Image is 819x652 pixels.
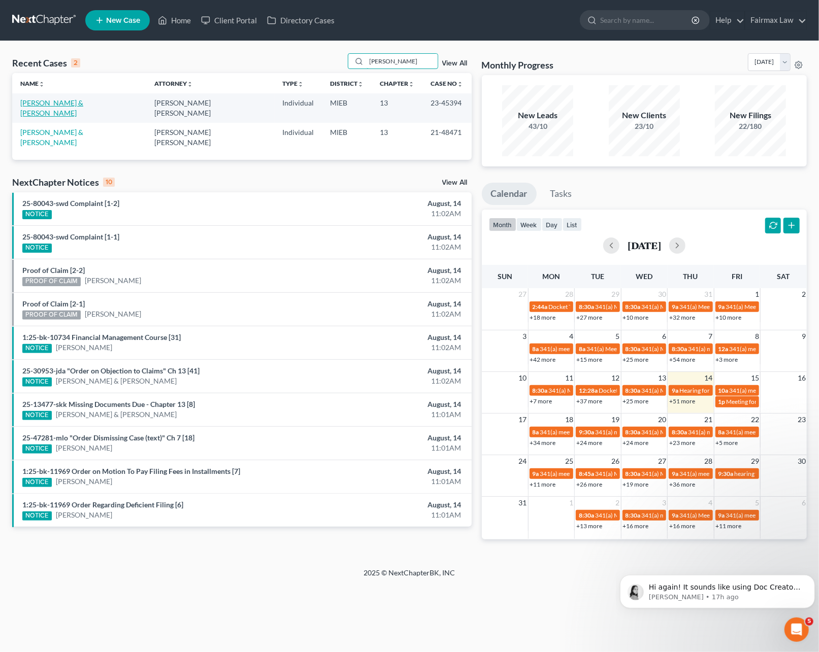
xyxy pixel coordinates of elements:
div: August, 14 [322,399,462,409]
span: 20 [657,414,667,426]
span: 341(a) Meeting of Creditors for [PERSON_NAME] [586,345,718,353]
span: 9a [718,303,725,311]
span: 13 [657,372,667,384]
button: month [489,218,516,231]
a: Districtunfold_more [331,80,364,87]
span: 8:30a [672,428,687,436]
td: Individual [275,123,322,152]
a: Case Nounfold_more [431,80,464,87]
a: +23 more [669,439,695,447]
span: Docket Text: for [PERSON_NAME] [549,303,640,311]
span: 8:30a [533,387,548,394]
span: 3 [522,330,528,342]
div: PROOF OF CLAIM [22,277,81,286]
span: 9a [718,511,725,519]
span: Docket Text: for [PERSON_NAME] [599,387,690,394]
span: Fri [732,272,742,281]
td: Individual [275,93,322,122]
button: week [516,218,542,231]
span: 16 [797,372,807,384]
a: [PERSON_NAME] [56,476,112,487]
div: NextChapter Notices [12,176,115,188]
span: 9a [672,303,678,311]
span: 31 [704,288,714,300]
a: +24 more [576,439,602,447]
span: 7 [708,330,714,342]
div: NOTICE [22,344,52,353]
a: Tasks [541,183,581,205]
a: +10 more [716,314,742,321]
a: +26 more [576,481,602,488]
a: +18 more [530,314,556,321]
span: Sat [777,272,790,281]
span: 341(a) meeting for [PERSON_NAME] [688,345,786,353]
a: +15 more [576,356,602,363]
span: 5 [754,497,760,509]
span: 9a [533,470,539,477]
span: 341(a) Meeting for [PERSON_NAME] [549,387,647,394]
h3: Monthly Progress [482,59,554,71]
a: [PERSON_NAME] & [PERSON_NAME] [56,376,177,386]
span: 8a [579,345,585,353]
a: +11 more [716,522,742,530]
div: 11:01AM [322,443,462,453]
span: 8:30a [579,303,594,311]
div: 11:02AM [322,376,462,386]
a: +54 more [669,356,695,363]
a: Attorneyunfold_more [155,80,193,87]
a: +3 more [716,356,738,363]
span: 28 [704,455,714,467]
td: MIEB [322,93,372,122]
span: 30 [657,288,667,300]
a: Home [153,11,196,29]
span: 10a [718,387,729,394]
td: [PERSON_NAME] [PERSON_NAME] [147,123,275,152]
div: August, 14 [322,466,462,476]
span: 12:28a [579,387,598,394]
span: hearing for [PERSON_NAME] [735,470,813,477]
span: 24 [518,455,528,467]
span: 3 [661,497,667,509]
span: 12a [718,345,729,353]
span: 8:30a [672,345,687,353]
i: unfold_more [187,81,193,87]
div: August, 14 [322,500,462,510]
a: +27 more [576,314,602,321]
span: 341(a) Meeting for [PERSON_NAME] [595,470,694,477]
div: August, 14 [322,265,462,276]
i: unfold_more [457,81,464,87]
span: 9:30a [718,470,734,477]
a: +24 more [623,439,649,447]
span: 9 [801,330,807,342]
span: New Case [106,17,140,24]
a: +11 more [530,481,556,488]
span: 2:44a [533,303,548,311]
a: +42 more [530,356,556,363]
span: Sun [498,272,512,281]
span: 8a [533,428,539,436]
a: [PERSON_NAME] [85,309,141,319]
span: Hearing for [PERSON_NAME] [679,387,759,394]
span: 341(a) meeting for [PERSON_NAME] [540,470,638,477]
span: 4 [708,497,714,509]
a: Chapterunfold_more [380,80,415,87]
div: 11:02AM [322,209,462,219]
a: 1:25-bk-11969 Order on Motion To Pay Filing Fees in Installments [7] [22,467,240,475]
a: +25 more [623,397,649,405]
a: 1:25-bk-11969 Order Regarding Deficient Filing [6] [22,500,183,509]
div: New Leads [502,110,573,121]
div: NOTICE [22,478,52,487]
span: 8:45a [579,470,594,477]
a: +5 more [716,439,738,447]
div: August, 14 [322,232,462,242]
a: +7 more [530,397,552,405]
a: Typeunfold_more [283,80,304,87]
span: 341(a) meeting for [PERSON_NAME] [595,428,693,436]
a: 25-47281-mlo "Order Dismissing Case (text)" Ch 7 [18] [22,433,194,442]
span: 25 [564,455,574,467]
span: 8:30a [626,345,641,353]
a: +32 more [669,314,695,321]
